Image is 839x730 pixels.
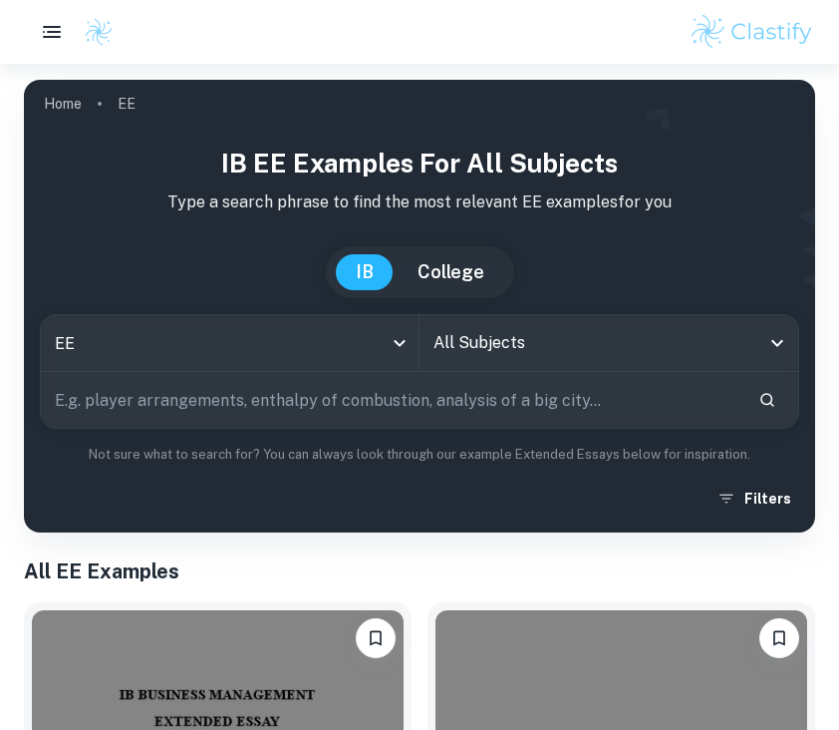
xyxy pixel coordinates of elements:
button: Please log in to bookmark exemplars [356,618,396,658]
button: Open [763,329,791,357]
p: Type a search phrase to find the most relevant EE examples for you [40,190,799,214]
button: IB [336,254,394,290]
p: EE [118,93,136,115]
button: College [398,254,504,290]
button: Please log in to bookmark exemplars [759,618,799,658]
img: Clastify logo [689,12,815,52]
h1: All EE Examples [24,556,815,586]
p: Not sure what to search for? You can always look through our example Extended Essays below for in... [40,445,799,465]
img: Clastify logo [84,17,114,47]
a: Home [44,90,82,118]
h1: IB EE examples for all subjects [40,144,799,182]
button: Search [750,383,784,417]
a: Clastify logo [72,17,114,47]
img: profile cover [24,80,815,533]
button: Filters [712,481,799,517]
input: E.g. player arrangements, enthalpy of combustion, analysis of a big city... [41,372,742,428]
div: EE [41,315,419,371]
